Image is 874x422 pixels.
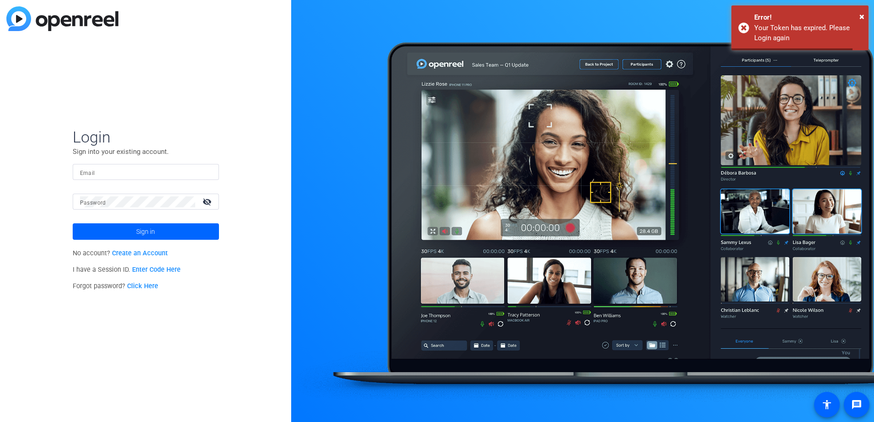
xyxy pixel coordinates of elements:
[80,170,95,176] mat-label: Email
[73,249,168,257] span: No account?
[136,220,155,243] span: Sign in
[821,399,832,410] mat-icon: accessibility
[859,10,864,23] button: Close
[80,200,106,206] mat-label: Password
[754,23,862,43] div: Your Token has expired. Please Login again
[851,399,862,410] mat-icon: message
[754,12,862,23] div: Error!
[73,127,219,147] span: Login
[73,266,181,274] span: I have a Session ID.
[127,282,158,290] a: Click Here
[73,147,219,157] p: Sign into your existing account.
[80,167,212,178] input: Enter Email Address
[132,266,181,274] a: Enter Code Here
[6,6,118,31] img: blue-gradient.svg
[197,195,219,208] mat-icon: visibility_off
[112,249,168,257] a: Create an Account
[73,223,219,240] button: Sign in
[859,11,864,22] span: ×
[73,282,159,290] span: Forgot password?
